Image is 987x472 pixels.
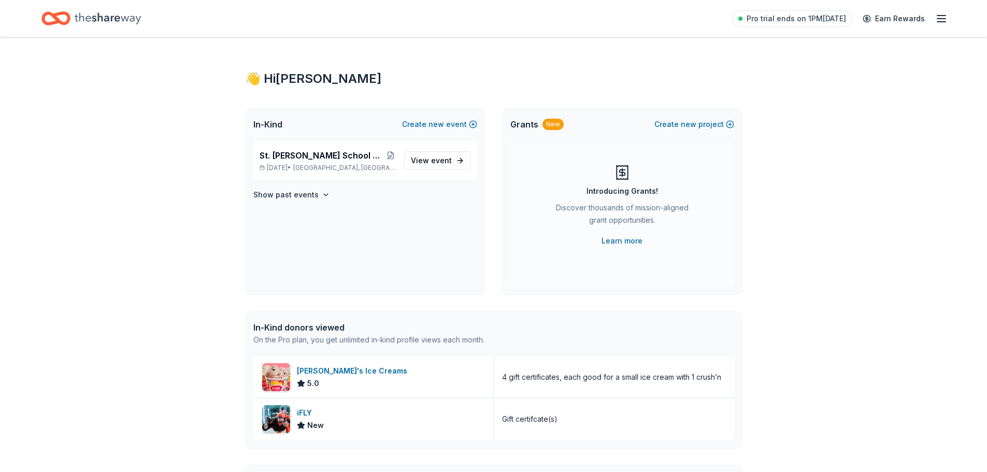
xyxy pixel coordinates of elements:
[402,118,477,131] button: Createnewevent
[307,419,324,432] span: New
[681,118,696,131] span: new
[297,407,324,419] div: iFLY
[253,118,282,131] span: In-Kind
[297,365,411,377] div: [PERSON_NAME]'s Ice Creams
[411,154,452,167] span: View
[253,321,484,334] div: In-Kind donors viewed
[245,70,742,87] div: 👋 Hi [PERSON_NAME]
[502,371,721,383] div: 4 gift certificates, each good for a small ice cream with 1 crush’n
[260,164,396,172] p: [DATE] •
[253,189,319,201] h4: Show past events
[260,149,386,162] span: St. [PERSON_NAME] School Gala: A Night in [GEOGRAPHIC_DATA]
[293,164,395,172] span: [GEOGRAPHIC_DATA], [GEOGRAPHIC_DATA]
[510,118,538,131] span: Grants
[542,119,564,130] div: New
[428,118,444,131] span: new
[654,118,734,131] button: Createnewproject
[253,189,330,201] button: Show past events
[587,185,658,197] div: Introducing Grants!
[732,10,852,27] a: Pro trial ends on 1PM[DATE]
[262,363,290,391] img: Image for Amy's Ice Creams
[307,377,319,390] span: 5.0
[431,156,452,165] span: event
[262,405,290,433] img: Image for iFLY
[747,12,846,25] span: Pro trial ends on 1PM[DATE]
[404,151,471,170] a: View event
[253,334,484,346] div: On the Pro plan, you get unlimited in-kind profile views each month.
[552,202,693,231] div: Discover thousands of mission-aligned grant opportunities.
[502,413,557,425] div: Gift certifcate(s)
[602,235,642,247] a: Learn more
[856,9,931,28] a: Earn Rewards
[41,6,141,31] a: Home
